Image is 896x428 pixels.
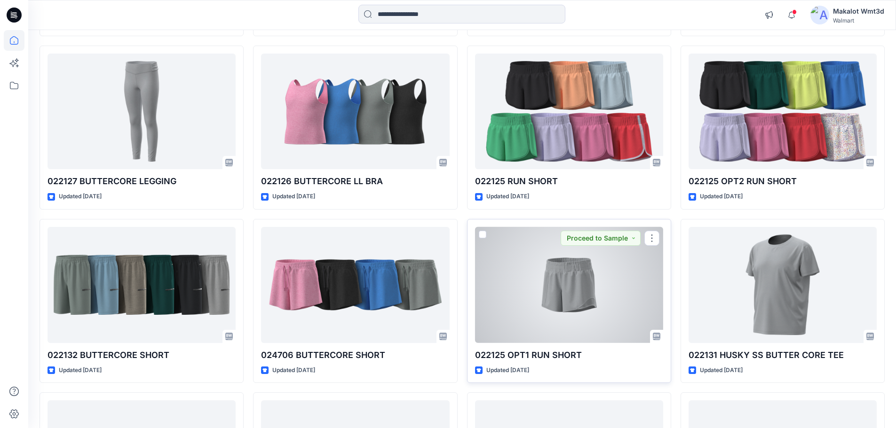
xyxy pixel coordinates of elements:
[700,192,743,202] p: Updated [DATE]
[48,54,236,170] a: 022127 BUTTERCORE LEGGING
[261,227,449,343] a: 024706 BUTTERCORE SHORT
[48,175,236,188] p: 022127 BUTTERCORE LEGGING
[486,366,529,375] p: Updated [DATE]
[475,175,663,188] p: 022125 RUN SHORT
[810,6,829,24] img: avatar
[272,192,315,202] p: Updated [DATE]
[689,175,877,188] p: 022125 OPT2 RUN SHORT
[475,227,663,343] a: 022125 OPT1 RUN SHORT
[261,54,449,170] a: 022126 BUTTERCORE LL BRA
[261,349,449,362] p: 024706 BUTTERCORE SHORT
[689,227,877,343] a: 022131 HUSKY SS BUTTER CORE TEE
[486,192,529,202] p: Updated [DATE]
[700,366,743,375] p: Updated [DATE]
[689,349,877,362] p: 022131 HUSKY SS BUTTER CORE TEE
[689,54,877,170] a: 022125 OPT2 RUN SHORT
[272,366,315,375] p: Updated [DATE]
[48,227,236,343] a: 022132 BUTTERCORE SHORT
[475,54,663,170] a: 022125 RUN SHORT
[261,175,449,188] p: 022126 BUTTERCORE LL BRA
[833,17,884,24] div: Walmart
[59,192,102,202] p: Updated [DATE]
[475,349,663,362] p: 022125 OPT1 RUN SHORT
[833,6,884,17] div: Makalot Wmt3d
[59,366,102,375] p: Updated [DATE]
[48,349,236,362] p: 022132 BUTTERCORE SHORT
